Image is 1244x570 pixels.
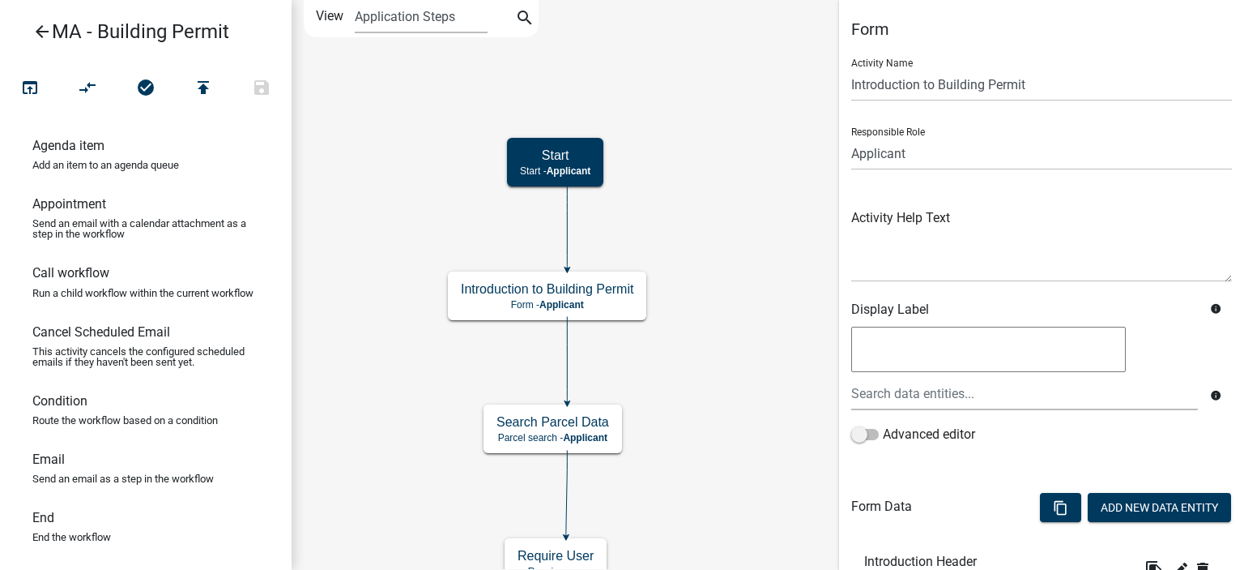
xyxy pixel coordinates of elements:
button: Test Workflow [1,71,59,106]
h6: Introduction Header [864,554,983,569]
span: Applicant [539,299,584,311]
p: Start - [520,165,590,177]
h6: Display Label [851,302,1198,317]
span: Applicant [563,432,607,444]
h5: Start [520,148,590,163]
p: Run a child workflow within the current workflow [32,288,253,298]
h6: End [32,510,54,525]
h6: Email [32,452,65,467]
button: Add New Data Entity [1088,493,1231,522]
button: search [512,6,538,32]
button: No problems [117,71,175,106]
i: info [1210,303,1221,315]
h6: Form Data [851,499,912,514]
h5: Require User [518,548,594,564]
p: Parcel search - [496,432,609,444]
h6: Appointment [32,196,106,212]
p: Form - [461,299,633,311]
i: save [252,78,271,101]
p: Route the workflow based on a condition [32,415,218,426]
label: Advanced editor [851,425,975,444]
i: content_copy [1053,500,1068,516]
p: Send an email with a calendar attachment as a step in the workflow [32,218,259,239]
a: MA - Building Permit [13,13,266,50]
h6: Call workflow [32,265,109,281]
input: Search data entities... [851,377,1198,410]
i: search [515,8,535,31]
button: Auto Layout [58,71,117,106]
i: compare_arrows [79,78,98,101]
i: info [1210,390,1221,401]
h5: Form [851,19,1232,39]
p: Add an item to an agenda queue [32,160,179,170]
button: content_copy [1040,493,1081,522]
button: Save [232,71,291,106]
p: Send an email as a step in the workflow [32,474,214,484]
i: check_circle [136,78,155,101]
p: This activity cancels the configured scheduled emails if they haven't been sent yet. [32,346,259,367]
h5: Search Parcel Data [496,414,609,430]
button: Publish [174,71,232,106]
i: open_in_browser [20,78,40,101]
h5: Introduction to Building Permit [461,281,633,297]
p: End the workflow [32,532,111,542]
i: publish [194,78,213,101]
div: Workflow actions [1,71,291,110]
wm-modal-confirm: Bulk Actions [1040,502,1081,515]
h6: Cancel Scheduled Email [32,324,170,340]
h6: Condition [32,393,87,409]
span: Applicant [547,165,591,177]
i: arrow_back [32,22,52,45]
h6: Agenda item [32,138,104,153]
